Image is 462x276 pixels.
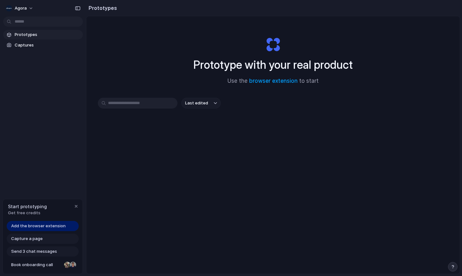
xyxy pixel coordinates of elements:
[11,236,43,242] span: Capture a page
[63,261,71,269] div: Nicole Kubica
[227,77,319,85] span: Use the to start
[11,248,57,255] span: Send 3 chat messages
[69,261,77,269] div: Christian Iacullo
[249,78,298,84] a: browser extension
[11,262,61,268] span: Book onboarding call
[7,260,79,270] a: Book onboarding call
[3,40,83,50] a: Captures
[185,100,208,106] span: Last edited
[8,210,47,216] span: Get free credits
[15,42,80,48] span: Captures
[181,98,221,109] button: Last edited
[11,223,66,229] span: Add the browser extension
[8,203,47,210] span: Start prototyping
[15,5,27,11] span: Agora
[15,32,80,38] span: Prototypes
[193,56,353,73] h1: Prototype with your real product
[86,4,117,12] h2: Prototypes
[3,30,83,39] a: Prototypes
[3,3,37,13] button: Agora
